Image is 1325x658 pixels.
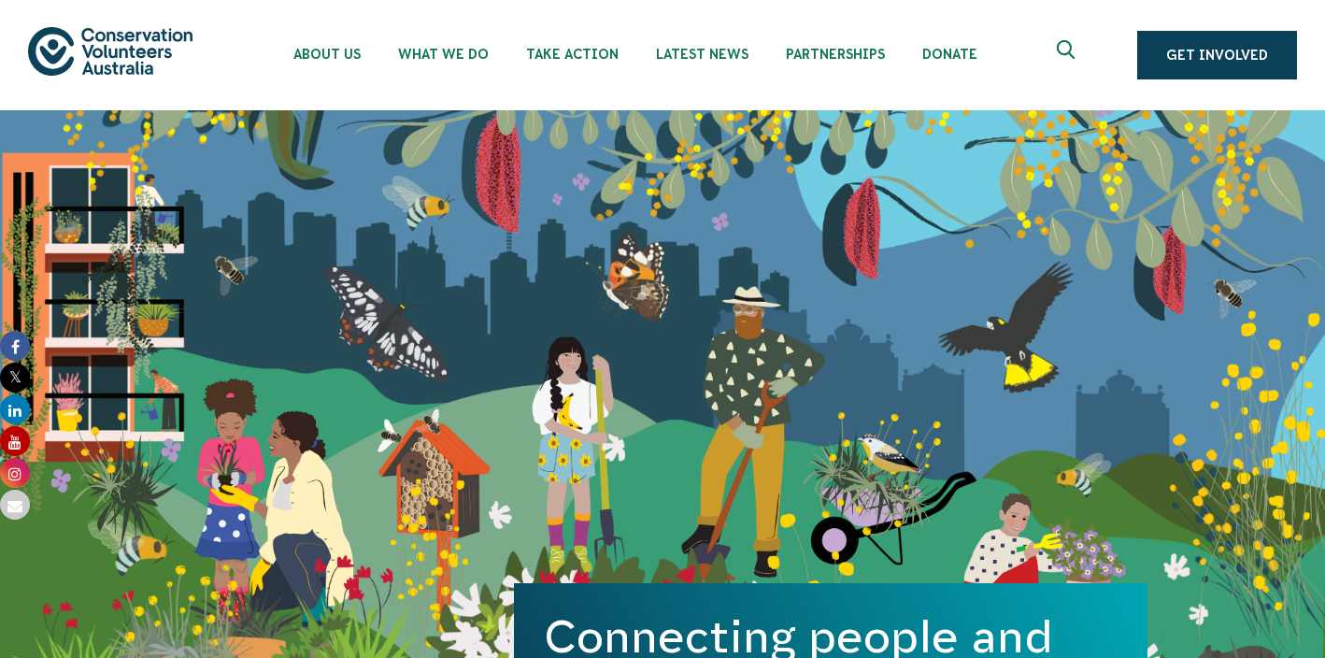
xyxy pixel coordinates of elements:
img: logo.svg [28,27,192,75]
span: Donate [922,47,977,62]
span: About Us [293,47,361,62]
span: Expand search box [1057,40,1080,70]
span: Take Action [526,47,619,62]
span: Partnerships [786,47,885,62]
span: What We Do [398,47,489,62]
span: Latest News [656,47,748,62]
a: Get Involved [1137,31,1297,79]
button: Expand search box Close search box [1046,33,1090,78]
